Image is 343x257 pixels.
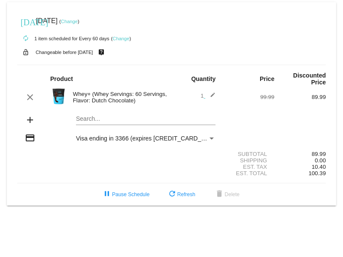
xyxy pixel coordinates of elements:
[274,94,326,100] div: 89.99
[69,91,172,104] div: Whey+ (Whey Servings: 60 Servings, Flavor: Dutch Chocolate)
[25,115,35,125] mat-icon: add
[50,88,67,105] img: Image-1-Carousel-Whey-5lb-Chocolate-no-badge-Transp.png
[61,19,78,24] a: Change
[25,133,35,143] mat-icon: credit_card
[59,19,79,24] small: ( )
[160,187,202,202] button: Refresh
[50,75,73,82] strong: Product
[214,189,225,200] mat-icon: delete
[309,170,326,176] span: 100.39
[205,92,216,102] mat-icon: edit
[223,94,274,100] div: 99.99
[200,93,216,99] span: 1
[17,36,109,41] small: 1 item scheduled for Every 60 days
[76,135,216,142] mat-select: Payment Method
[96,47,106,58] mat-icon: live_help
[167,189,177,200] mat-icon: refresh
[214,191,240,197] span: Delete
[223,170,274,176] div: Est. Total
[102,189,112,200] mat-icon: pause
[102,191,149,197] span: Pause Schedule
[260,75,274,82] strong: Price
[167,191,195,197] span: Refresh
[112,36,129,41] a: Change
[95,187,156,202] button: Pause Schedule
[312,164,326,170] span: 10.40
[21,33,31,44] mat-icon: autorenew
[21,16,31,27] mat-icon: [DATE]
[76,116,216,123] input: Search...
[274,151,326,157] div: 89.99
[76,135,220,142] span: Visa ending in 3366 (expires [CREDIT_CARD_DATA])
[36,50,93,55] small: Changeable before [DATE]
[223,157,274,164] div: Shipping
[207,187,246,202] button: Delete
[223,151,274,157] div: Subtotal
[111,36,131,41] small: ( )
[223,164,274,170] div: Est. Tax
[25,92,35,102] mat-icon: clear
[191,75,216,82] strong: Quantity
[21,47,31,58] mat-icon: lock_open
[293,72,326,86] strong: Discounted Price
[315,157,326,164] span: 0.00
